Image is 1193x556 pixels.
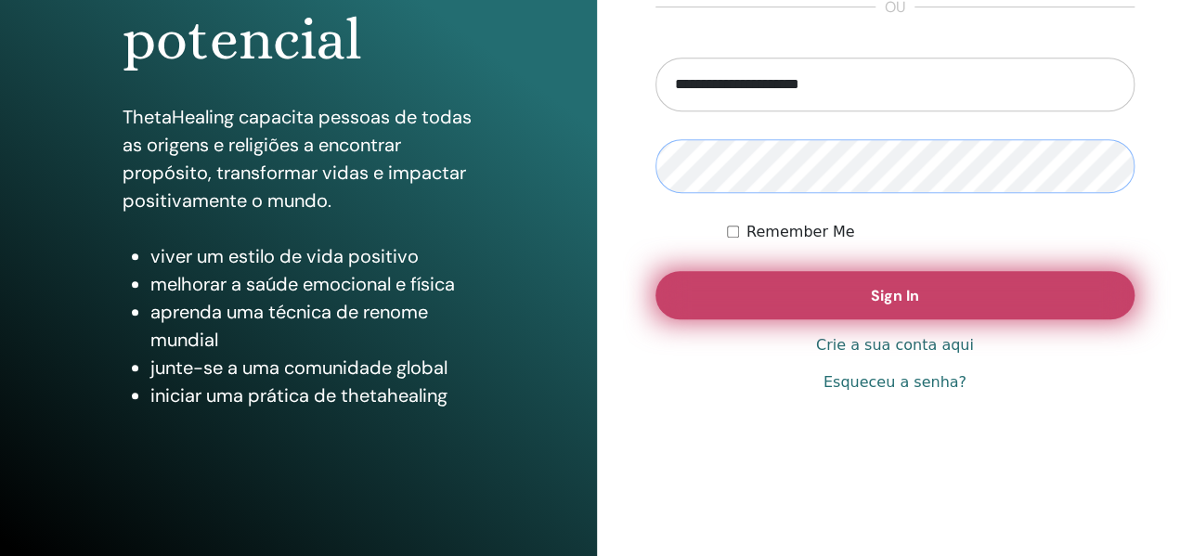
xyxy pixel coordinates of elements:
a: Crie a sua conta aqui [816,334,974,356]
li: iniciar uma prática de thetahealing [150,381,473,409]
button: Sign In [655,271,1135,319]
div: Keep me authenticated indefinitely or until I manually logout [727,221,1135,243]
li: junte-se a uma comunidade global [150,354,473,381]
a: Esqueceu a senha? [823,371,966,394]
p: ThetaHealing capacita pessoas de todas as origens e religiões a encontrar propósito, transformar ... [123,103,473,214]
li: viver um estilo de vida positivo [150,242,473,270]
label: Remember Me [746,221,855,243]
li: melhorar a saúde emocional e física [150,270,473,298]
span: Sign In [871,286,919,305]
li: aprenda uma técnica de renome mundial [150,298,473,354]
